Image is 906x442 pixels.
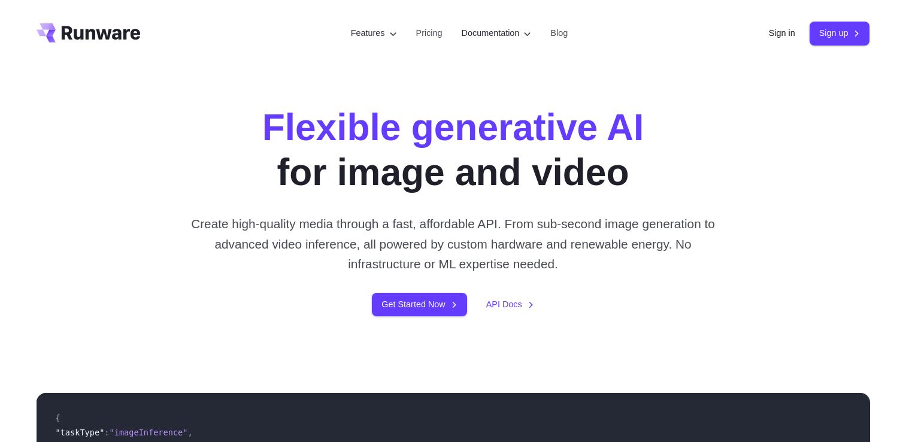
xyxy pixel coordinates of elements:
h1: for image and video [262,105,644,195]
a: Get Started Now [372,293,466,316]
label: Documentation [462,26,532,40]
a: API Docs [486,298,534,311]
a: Sign up [810,22,870,45]
span: : [104,428,109,437]
p: Create high-quality media through a fast, affordable API. From sub-second image generation to adv... [186,214,720,274]
a: Sign in [769,26,795,40]
strong: Flexible generative AI [262,107,644,148]
label: Features [351,26,397,40]
a: Pricing [416,26,443,40]
span: "imageInference" [110,428,188,437]
a: Blog [550,26,568,40]
span: , [187,428,192,437]
a: Go to / [37,23,141,43]
span: "taskType" [56,428,105,437]
span: { [56,413,60,423]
